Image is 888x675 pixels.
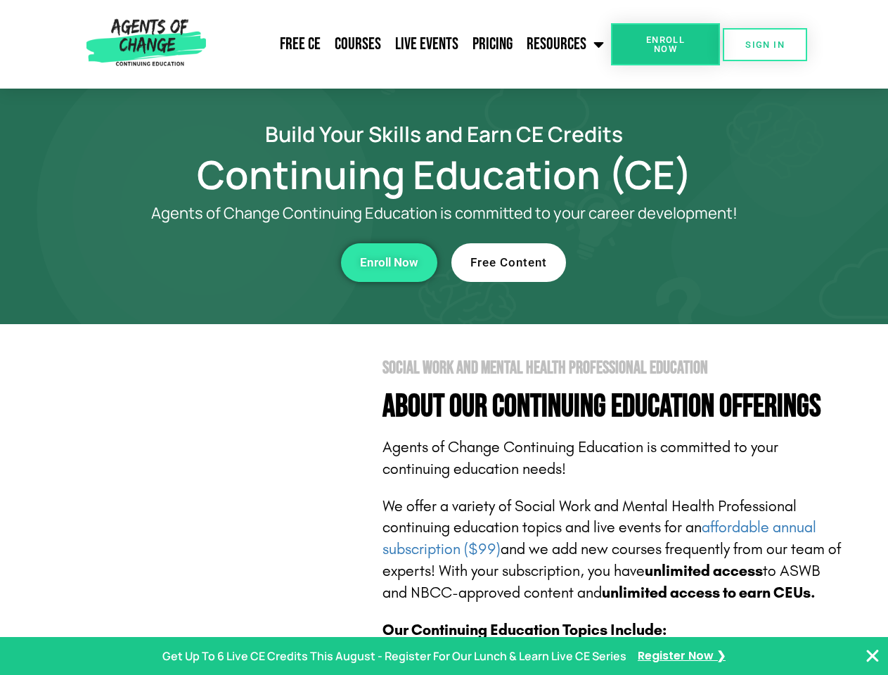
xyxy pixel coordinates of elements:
[382,391,845,423] h4: About Our Continuing Education Offerings
[382,359,845,377] h2: Social Work and Mental Health Professional Education
[341,243,437,282] a: Enroll Now
[328,27,388,62] a: Courses
[745,40,785,49] span: SIGN IN
[520,27,611,62] a: Resources
[382,621,667,639] b: Our Continuing Education Topics Include:
[382,438,778,478] span: Agents of Change Continuing Education is committed to your continuing education needs!
[44,158,845,191] h1: Continuing Education (CE)
[100,205,789,222] p: Agents of Change Continuing Education is committed to your career development!
[162,646,626,667] p: Get Up To 6 Live CE Credits This August - Register For Our Lunch & Learn Live CE Series
[382,496,845,604] p: We offer a variety of Social Work and Mental Health Professional continuing education topics and ...
[611,23,720,65] a: Enroll Now
[44,124,845,144] h2: Build Your Skills and Earn CE Credits
[388,27,465,62] a: Live Events
[638,646,726,667] a: Register Now ❯
[633,35,697,53] span: Enroll Now
[273,27,328,62] a: Free CE
[602,584,816,602] b: unlimited access to earn CEUs.
[465,27,520,62] a: Pricing
[212,27,611,62] nav: Menu
[645,562,763,580] b: unlimited access
[360,257,418,269] span: Enroll Now
[451,243,566,282] a: Free Content
[723,28,807,61] a: SIGN IN
[470,257,547,269] span: Free Content
[864,648,881,664] button: Close Banner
